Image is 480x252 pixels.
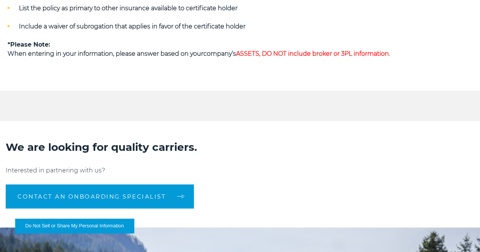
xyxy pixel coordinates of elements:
[6,166,474,175] p: Interested in partnering with us?
[17,193,166,199] span: CONTACT AN ONBOARDING SPECIALIST
[15,219,134,233] button: Do Not Sell or Share My Personal Information
[236,50,390,57] span: ASSETS, DO NOT include broker or 3PL information.
[19,23,246,30] strong: Include a waiver of subrogation that applies in favor of the certificate holder
[8,41,50,48] strong: *Please Note:
[8,50,203,57] strong: When entering in your information, please answer based on your
[203,50,390,57] strong: company’s
[6,184,194,208] a: CONTACT AN ONBOARDING SPECIALIST arrow arrow
[442,216,480,252] iframe: Chat Widget
[6,140,474,154] h2: We are looking for quality carriers.
[19,5,238,12] strong: List the policy as primary to other insurance available to certificate holder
